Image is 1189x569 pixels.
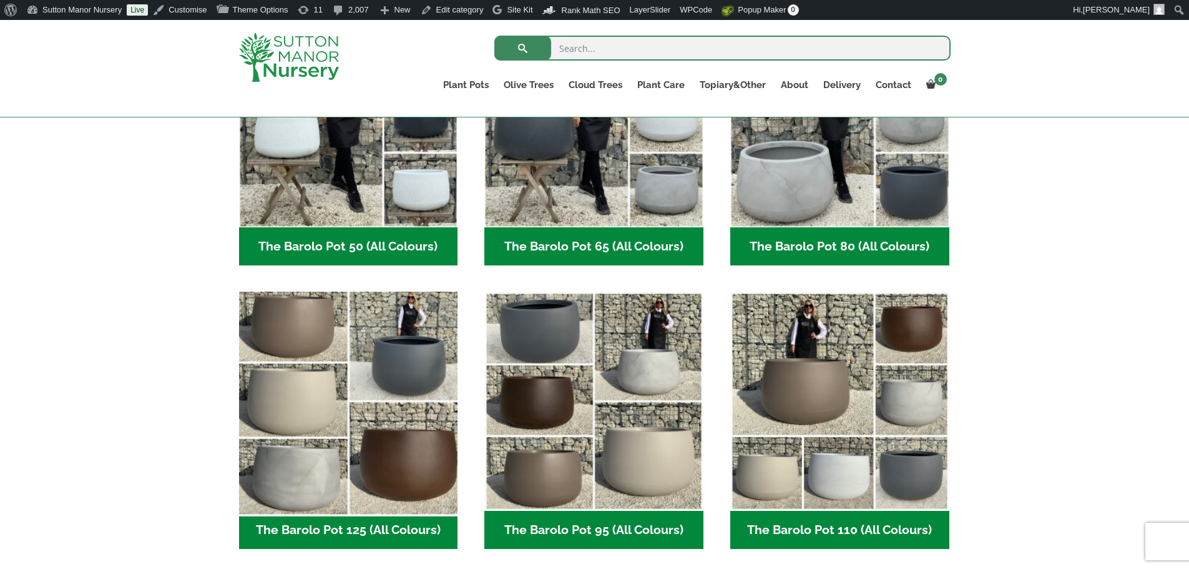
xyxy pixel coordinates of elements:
[484,8,703,265] a: Visit product category The Barolo Pot 65 (All Colours)
[561,76,630,94] a: Cloud Trees
[730,8,949,227] img: The Barolo Pot 80 (All Colours)
[484,292,703,511] img: The Barolo Pot 95 (All Colours)
[494,36,951,61] input: Search...
[816,76,868,94] a: Delivery
[692,76,773,94] a: Topiary&Other
[496,76,561,94] a: Olive Trees
[239,227,458,266] h2: The Barolo Pot 50 (All Colours)
[919,76,951,94] a: 0
[730,292,949,549] a: Visit product category The Barolo Pot 110 (All Colours)
[239,8,458,265] a: Visit product category The Barolo Pot 50 (All Colours)
[730,292,949,511] img: The Barolo Pot 110 (All Colours)
[484,8,703,227] img: The Barolo Pot 65 (All Colours)
[507,5,532,14] span: Site Kit
[788,4,799,16] span: 0
[730,227,949,266] h2: The Barolo Pot 80 (All Colours)
[239,8,458,227] img: The Barolo Pot 50 (All Colours)
[127,4,148,16] a: Live
[239,292,458,549] a: Visit product category The Barolo Pot 125 (All Colours)
[239,32,339,82] img: logo
[239,511,458,550] h2: The Barolo Pot 125 (All Colours)
[1083,5,1150,14] span: [PERSON_NAME]
[484,511,703,550] h2: The Barolo Pot 95 (All Colours)
[484,292,703,549] a: Visit product category The Barolo Pot 95 (All Colours)
[934,73,947,86] span: 0
[730,511,949,550] h2: The Barolo Pot 110 (All Colours)
[630,76,692,94] a: Plant Care
[233,287,463,517] img: The Barolo Pot 125 (All Colours)
[484,227,703,266] h2: The Barolo Pot 65 (All Colours)
[773,76,816,94] a: About
[562,6,620,15] span: Rank Math SEO
[730,8,949,265] a: Visit product category The Barolo Pot 80 (All Colours)
[868,76,919,94] a: Contact
[436,76,496,94] a: Plant Pots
